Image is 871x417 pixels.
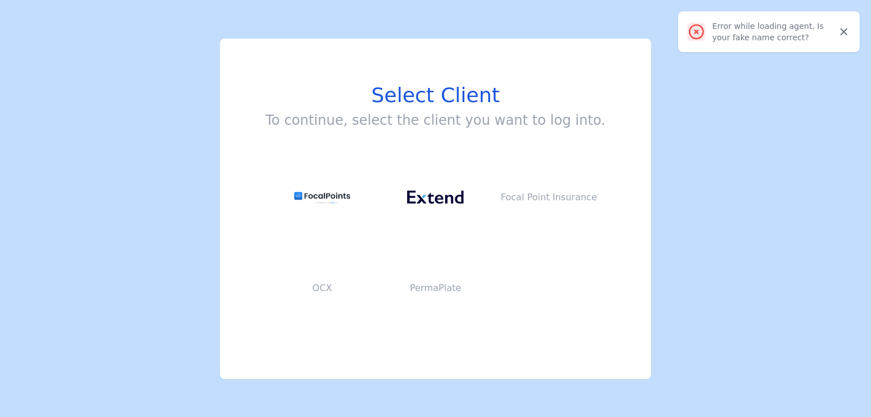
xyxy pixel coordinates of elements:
[712,20,835,43] div: Error while loading agent. Is your fake name correct?
[265,281,379,295] p: OCX
[265,84,605,107] h1: Select Client
[265,111,605,129] h3: To continue, select the client you want to log into.
[379,243,492,334] button: PermaPlate
[835,23,853,41] button: Close
[265,243,379,334] button: OCX
[492,191,606,204] p: Focal Point Insurance
[379,281,492,295] p: PermaPlate
[492,152,606,243] button: Focal Point Insurance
